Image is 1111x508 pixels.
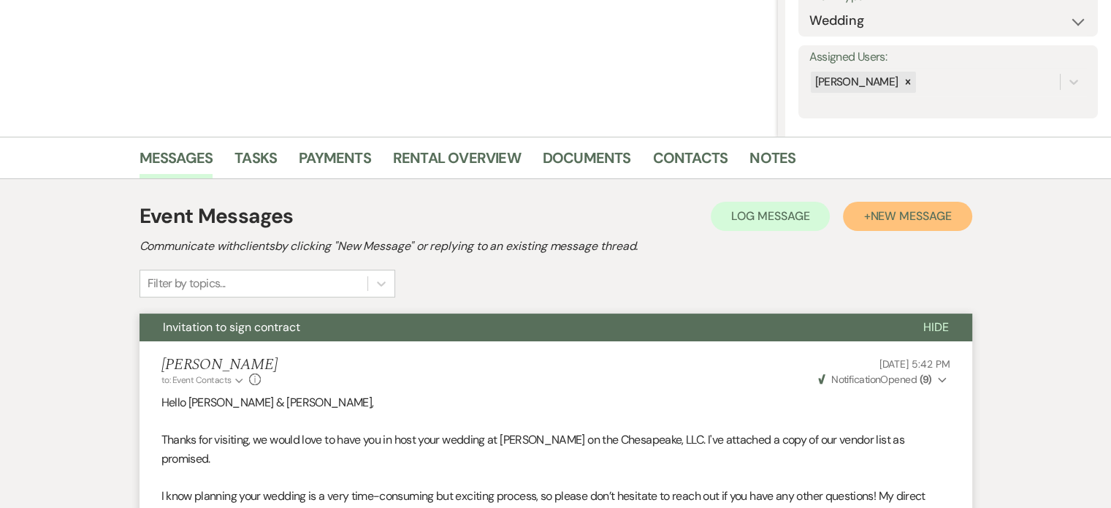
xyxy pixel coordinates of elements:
h5: [PERSON_NAME] [161,356,278,374]
span: Thanks for visiting, we would love to have you in host your wedding at [PERSON_NAME] on the Chesa... [161,432,904,466]
span: Invitation to sign contract [163,319,300,335]
a: Tasks [234,146,277,178]
button: Log Message [711,202,830,231]
div: [PERSON_NAME] [811,72,901,93]
a: Documents [543,146,631,178]
button: Hide [900,314,972,341]
span: Hello [PERSON_NAME] & [PERSON_NAME], [161,395,374,410]
h1: Event Messages [140,201,294,232]
button: NotificationOpened (9) [816,372,950,387]
span: Notification [831,373,880,386]
a: Rental Overview [393,146,521,178]
button: to: Event Contacts [161,374,245,387]
span: Hide [923,319,949,335]
a: Payments [299,146,371,178]
span: Opened [818,373,932,386]
a: Contacts [653,146,728,178]
span: Log Message [731,208,809,224]
span: [DATE] 5:42 PM [879,357,950,371]
button: Invitation to sign contract [140,314,900,341]
a: Messages [140,146,213,178]
strong: ( 9 ) [919,373,931,386]
span: to: Event Contacts [161,374,232,386]
a: Notes [749,146,795,178]
label: Assigned Users: [809,47,1087,68]
button: +New Message [843,202,971,231]
div: Filter by topics... [148,275,226,292]
h2: Communicate with clients by clicking "New Message" or replying to an existing message thread. [140,238,972,255]
span: New Message [870,208,951,224]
